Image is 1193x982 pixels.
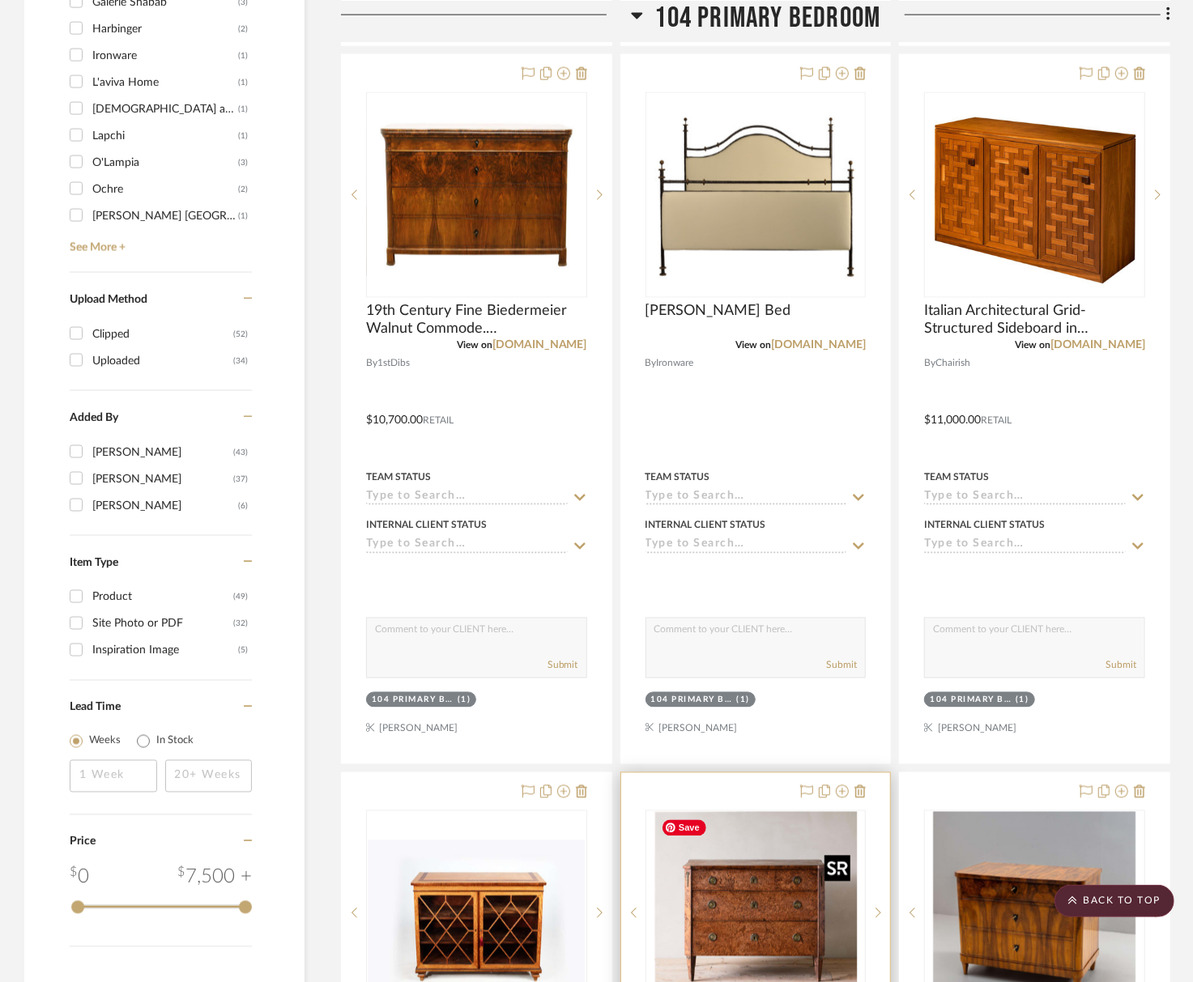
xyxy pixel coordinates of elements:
div: 7,500 + [177,863,252,892]
div: 0 [646,93,866,297]
div: (52) [233,321,248,347]
span: View on [1015,341,1050,351]
div: Internal Client Status [366,518,487,533]
div: Inspiration Image [92,638,238,664]
label: Weeks [89,733,121,750]
span: 19th Century Fine Biedermeier Walnut Commode. [GEOGRAPHIC_DATA], c. [DATE]. [366,303,587,338]
div: Team Status [366,470,431,485]
div: (34) [233,348,248,374]
input: Type to Search… [366,538,568,554]
div: (1) [238,43,248,69]
span: By [645,356,657,372]
div: (1) [458,695,471,707]
button: Submit [826,658,857,673]
div: (2) [238,16,248,42]
div: (1) [238,70,248,96]
button: Submit [548,658,578,673]
div: (2) [238,176,248,202]
div: (1) [736,695,750,707]
div: 104 Primary Bedroom [651,695,733,707]
span: By [924,356,935,372]
img: Chevalier Bed [654,94,857,296]
span: By [366,356,377,372]
span: Chairish [935,356,970,372]
div: (5) [238,638,248,664]
div: (3) [238,150,248,176]
div: (1) [238,123,248,149]
a: [DOMAIN_NAME] [771,340,866,351]
div: (1) [238,96,248,122]
div: O'Lampia [92,150,238,176]
div: 104 Primary Bedroom [930,695,1012,707]
span: Lead Time [70,702,121,713]
div: Ironware [92,43,238,69]
button: Submit [1106,658,1136,673]
span: Upload Method [70,294,147,305]
span: Price [70,836,96,848]
div: [PERSON_NAME] [GEOGRAPHIC_DATA] [92,203,238,229]
div: Internal Client Status [924,518,1045,533]
input: Type to Search… [645,491,847,506]
span: [PERSON_NAME] Bed [645,303,791,321]
label: In Stock [156,733,194,750]
div: (1) [1016,695,1029,707]
div: [PERSON_NAME] [92,493,238,519]
span: 1stDibs [377,356,410,372]
div: [DEMOGRAPHIC_DATA] and Gentlemen Studio [92,96,238,122]
div: Harbinger [92,16,238,42]
div: Product [92,585,233,610]
div: (32) [233,611,248,637]
input: 20+ Weeks [165,760,253,793]
input: Type to Search… [645,538,847,554]
a: See More + [66,229,252,255]
div: (37) [233,466,248,492]
span: Save [663,820,706,836]
div: [PERSON_NAME] [92,440,233,465]
div: (49) [233,585,248,610]
span: Added By [70,412,118,423]
div: Team Status [645,470,710,485]
span: Italian Architectural Grid-Structured Sideboard in [GEOGRAPHIC_DATA] [924,303,1145,338]
div: [PERSON_NAME] [92,466,233,492]
input: Type to Search… [924,538,1126,554]
div: (1) [238,203,248,229]
div: (6) [238,493,248,519]
span: Ironware [657,356,694,372]
div: 0 [70,863,89,892]
div: Internal Client Status [645,518,766,533]
input: Type to Search… [366,491,568,506]
input: 1 Week [70,760,157,793]
div: L'aviva Home [92,70,238,96]
img: 19th Century Fine Biedermeier Walnut Commode. Vienna, c. 1830. [375,94,577,296]
span: Item Type [70,557,118,568]
div: Team Status [924,470,989,485]
img: Italian Architectural Grid-Structured Sideboard in Meranti [934,94,1136,296]
div: Lapchi [92,123,238,149]
div: Ochre [92,176,238,202]
span: View on [735,341,771,351]
div: 104 Primary Bedroom [372,695,454,707]
a: [DOMAIN_NAME] [1050,340,1145,351]
span: View on [457,341,492,351]
div: Site Photo or PDF [92,611,233,637]
scroll-to-top-button: BACK TO TOP [1055,885,1174,917]
div: Clipped [92,321,233,347]
a: [DOMAIN_NAME] [492,340,587,351]
div: (43) [233,440,248,465]
div: Uploaded [92,348,233,374]
div: 0 [367,93,586,297]
input: Type to Search… [924,491,1126,506]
